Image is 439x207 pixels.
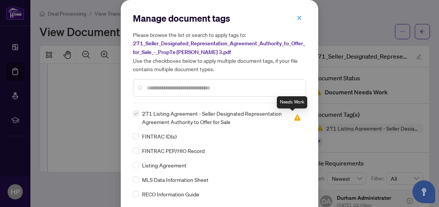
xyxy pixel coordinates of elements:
[142,161,186,169] span: Listing Agreement
[142,109,284,126] span: 271 Listing Agreement - Seller Designated Representation Agreement Authority to Offer for Sale
[133,30,306,73] h5: Please browse the list or search to apply tags to: Use the checkboxes below to apply multiple doc...
[294,114,301,121] span: Needs Work
[133,40,305,56] span: 271_Seller_Designated_Representation_Agreement_Authority_to_Offer_for_Sale_-_PropTx-[PERSON_NAME]...
[142,190,199,198] span: RECO Information Guide
[297,15,302,21] span: close
[142,146,205,155] span: FINTRAC PEP/HIO Record
[142,175,208,184] span: MLS Data Information Sheet
[142,132,177,140] span: FINTRAC ID(s)
[277,96,307,108] div: Needs Work
[412,180,435,203] button: Open asap
[294,114,301,121] img: status
[133,12,306,24] h2: Manage document tags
